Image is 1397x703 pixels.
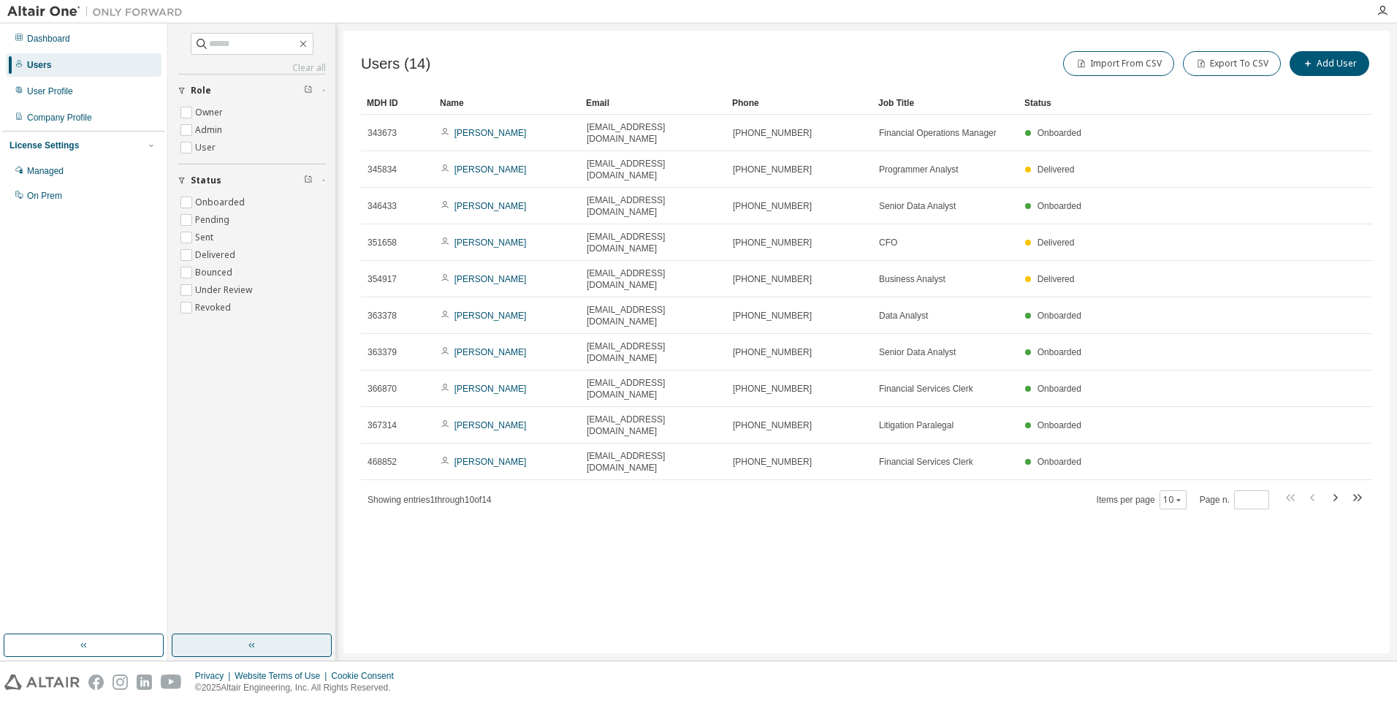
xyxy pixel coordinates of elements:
label: Under Review [195,281,255,299]
span: Programmer Analyst [879,164,959,175]
span: 351658 [368,237,397,248]
label: Owner [195,104,226,121]
button: Status [178,164,326,197]
a: [PERSON_NAME] [454,274,527,284]
span: Onboarded [1038,201,1081,211]
span: Delivered [1038,164,1075,175]
span: [PHONE_NUMBER] [733,164,812,175]
img: linkedin.svg [137,674,152,690]
label: User [195,139,218,156]
img: instagram.svg [113,674,128,690]
span: [EMAIL_ADDRESS][DOMAIN_NAME] [587,450,720,474]
img: Altair One [7,4,190,19]
a: [PERSON_NAME] [454,347,527,357]
span: [PHONE_NUMBER] [733,237,812,248]
div: Job Title [878,91,1013,115]
a: [PERSON_NAME] [454,420,527,430]
span: Clear filter [304,175,313,186]
img: youtube.svg [161,674,182,690]
span: [PHONE_NUMBER] [733,346,812,358]
span: Onboarded [1038,457,1081,467]
span: [PHONE_NUMBER] [733,310,812,322]
span: CFO [879,237,897,248]
span: Delivered [1038,274,1075,284]
div: Name [440,91,574,115]
button: Add User [1290,51,1369,76]
div: On Prem [27,190,62,202]
div: Company Profile [27,112,92,123]
div: Phone [732,91,867,115]
span: [EMAIL_ADDRESS][DOMAIN_NAME] [587,121,720,145]
span: [PHONE_NUMBER] [733,273,812,285]
div: License Settings [9,140,79,151]
img: facebook.svg [88,674,104,690]
span: [EMAIL_ADDRESS][DOMAIN_NAME] [587,194,720,218]
label: Pending [195,211,232,229]
a: [PERSON_NAME] [454,384,527,394]
label: Delivered [195,246,238,264]
span: Financial Services Clerk [879,383,973,395]
span: Senior Data Analyst [879,346,956,358]
div: Users [27,59,51,71]
span: 354917 [368,273,397,285]
span: Senior Data Analyst [879,200,956,212]
div: User Profile [27,85,73,97]
span: 343673 [368,127,397,139]
span: Showing entries 1 through 10 of 14 [368,495,492,505]
label: Onboarded [195,194,248,211]
span: Litigation Paralegal [879,419,953,431]
div: MDH ID [367,91,428,115]
span: 363379 [368,346,397,358]
span: 346433 [368,200,397,212]
span: [EMAIL_ADDRESS][DOMAIN_NAME] [587,377,720,400]
span: Status [191,175,221,186]
span: Business Analyst [879,273,945,285]
span: [EMAIL_ADDRESS][DOMAIN_NAME] [587,158,720,181]
span: [PHONE_NUMBER] [733,456,812,468]
span: Financial Operations Manager [879,127,997,139]
span: Data Analyst [879,310,928,322]
img: altair_logo.svg [4,674,80,690]
span: 367314 [368,419,397,431]
label: Bounced [195,264,235,281]
button: Import From CSV [1063,51,1174,76]
span: Delivered [1038,237,1075,248]
label: Admin [195,121,225,139]
div: Cookie Consent [331,670,402,682]
span: Page n. [1200,490,1269,509]
span: Onboarded [1038,311,1081,321]
span: 468852 [368,456,397,468]
span: [EMAIL_ADDRESS][DOMAIN_NAME] [587,341,720,364]
span: [EMAIL_ADDRESS][DOMAIN_NAME] [587,414,720,437]
a: [PERSON_NAME] [454,237,527,248]
span: Items per page [1097,490,1187,509]
span: [PHONE_NUMBER] [733,383,812,395]
p: © 2025 Altair Engineering, Inc. All Rights Reserved. [195,682,403,694]
span: Role [191,85,211,96]
div: Dashboard [27,33,70,45]
button: Role [178,75,326,107]
span: Onboarded [1038,384,1081,394]
span: Onboarded [1038,347,1081,357]
a: [PERSON_NAME] [454,128,527,138]
span: [EMAIL_ADDRESS][DOMAIN_NAME] [587,231,720,254]
span: Financial Services Clerk [879,456,973,468]
a: [PERSON_NAME] [454,311,527,321]
div: Status [1024,91,1296,115]
span: 345834 [368,164,397,175]
span: 363378 [368,310,397,322]
span: [EMAIL_ADDRESS][DOMAIN_NAME] [587,267,720,291]
span: Users (14) [361,56,430,72]
button: 10 [1163,494,1183,506]
span: Onboarded [1038,128,1081,138]
span: Onboarded [1038,420,1081,430]
label: Sent [195,229,216,246]
span: Clear filter [304,85,313,96]
span: 366870 [368,383,397,395]
a: [PERSON_NAME] [454,457,527,467]
a: [PERSON_NAME] [454,164,527,175]
span: [PHONE_NUMBER] [733,200,812,212]
a: Clear all [178,62,326,74]
span: [PHONE_NUMBER] [733,419,812,431]
div: Managed [27,165,64,177]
